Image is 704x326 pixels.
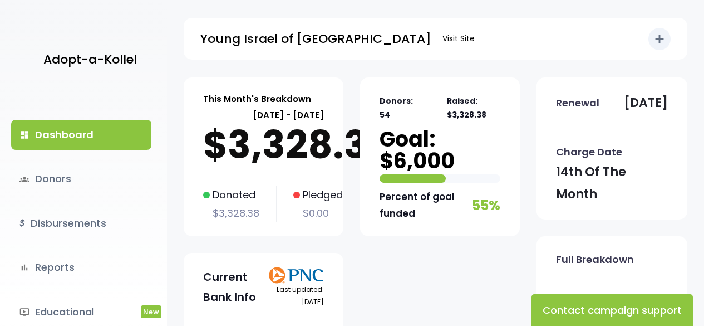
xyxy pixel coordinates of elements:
[19,307,29,317] i: ondemand_video
[11,208,151,239] a: $Disbursements
[556,94,599,112] p: Renewal
[203,186,259,204] p: Donated
[19,216,25,232] i: $
[203,91,311,106] p: This Month's Breakdown
[203,267,268,307] p: Current Bank Info
[11,120,151,150] a: dashboardDashboard
[38,32,137,86] a: Adopt-a-Kollel
[203,123,324,167] p: $3,328.38
[556,143,622,161] p: Charge Date
[43,48,137,71] p: Adopt-a-Kollel
[472,193,500,217] p: 55%
[200,28,431,50] p: Young Israel of [GEOGRAPHIC_DATA]
[437,28,480,50] a: Visit Site
[203,108,324,123] p: [DATE] - [DATE]
[447,94,500,122] p: Raised: $3,328.38
[268,267,324,284] img: PNClogo.svg
[624,92,668,114] p: [DATE]
[19,174,29,184] span: groups
[19,262,29,273] i: bar_chart
[203,205,259,222] p: $3,328.38
[653,32,666,46] i: add
[380,128,500,172] p: Goal: $6,000
[380,94,413,122] p: Donors: 54
[141,305,161,318] span: New
[11,252,151,283] a: bar_chartReports
[556,251,634,269] p: Full Breakdown
[556,161,668,205] p: 14th of the month
[380,188,469,222] p: Percent of goal funded
[11,164,151,194] a: groupsDonors
[19,130,29,140] i: dashboard
[293,186,343,204] p: Pledged
[648,28,671,50] button: add
[268,284,324,308] p: Last updated: [DATE]
[531,294,693,326] button: Contact campaign support
[293,205,343,222] p: $0.00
